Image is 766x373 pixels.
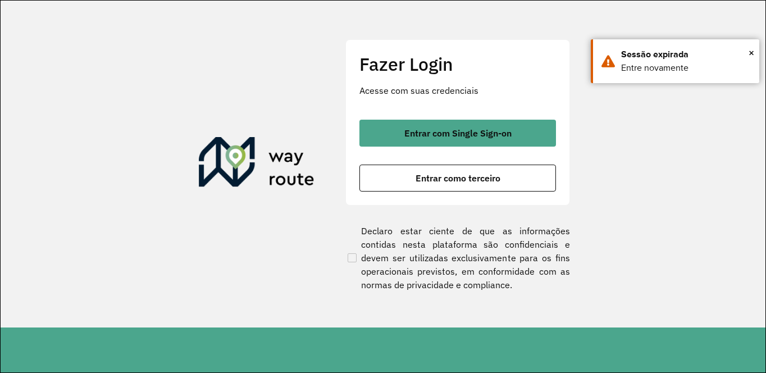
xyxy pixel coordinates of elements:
[345,224,570,292] label: Declaro estar ciente de que as informações contidas nesta plataforma são confidenciais e devem se...
[359,84,556,97] p: Acesse com suas credenciais
[359,165,556,192] button: button
[416,174,500,183] span: Entrar como terceiro
[749,44,754,61] span: ×
[749,44,754,61] button: Close
[359,120,556,147] button: button
[621,61,751,75] div: Entre novamente
[621,48,751,61] div: Sessão expirada
[199,137,314,191] img: Roteirizador AmbevTech
[404,129,512,138] span: Entrar com Single Sign-on
[359,53,556,75] h2: Fazer Login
